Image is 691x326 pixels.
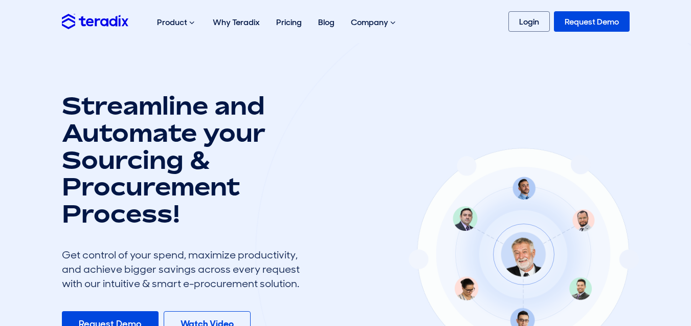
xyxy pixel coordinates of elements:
img: Teradix logo [62,14,128,29]
div: Product [149,6,205,39]
div: Get control of your spend, maximize productivity, and achieve bigger savings across every request... [62,248,307,291]
a: Blog [310,6,343,38]
a: Request Demo [554,11,630,32]
h1: Streamline and Automate your Sourcing & Procurement Process! [62,92,307,227]
a: Login [508,11,550,32]
a: Why Teradix [205,6,268,38]
a: Pricing [268,6,310,38]
div: Company [343,6,406,39]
